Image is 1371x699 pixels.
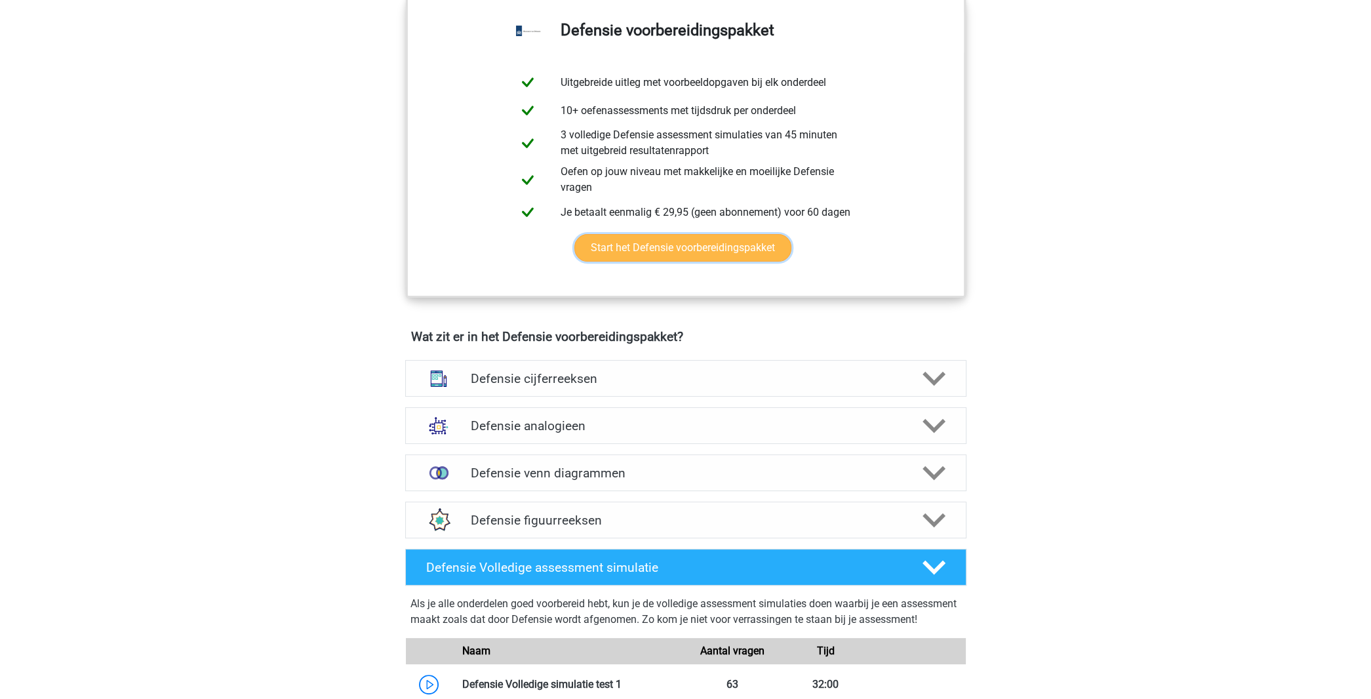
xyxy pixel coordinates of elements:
div: Als je alle onderdelen goed voorbereid hebt, kun je de volledige assessment simulaties doen waarb... [410,596,961,633]
a: Defensie Volledige assessment simulatie [400,549,972,586]
h4: Defensie cijferreeksen [471,371,900,386]
a: analogieen Defensie analogieen [400,407,972,444]
img: analogieen [422,409,456,443]
h4: Defensie Volledige assessment simulatie [426,560,901,575]
h4: Defensie figuurreeksen [471,513,900,528]
a: cijferreeksen Defensie cijferreeksen [400,360,972,397]
img: figuurreeksen [422,503,456,537]
h4: Defensie analogieen [471,418,900,433]
h4: Defensie venn diagrammen [471,466,900,481]
div: Naam [452,643,686,659]
a: figuurreeksen Defensie figuurreeksen [400,502,972,538]
h4: Wat zit er in het Defensie voorbereidingspakket? [411,329,961,344]
img: venn diagrammen [422,456,456,490]
div: Defensie Volledige simulatie test 1 [452,677,686,692]
a: venn diagrammen Defensie venn diagrammen [400,454,972,491]
a: Start het Defensie voorbereidingspakket [574,234,791,262]
img: cijferreeksen [422,361,456,395]
div: Aantal vragen [685,643,778,659]
div: Tijd [779,643,872,659]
